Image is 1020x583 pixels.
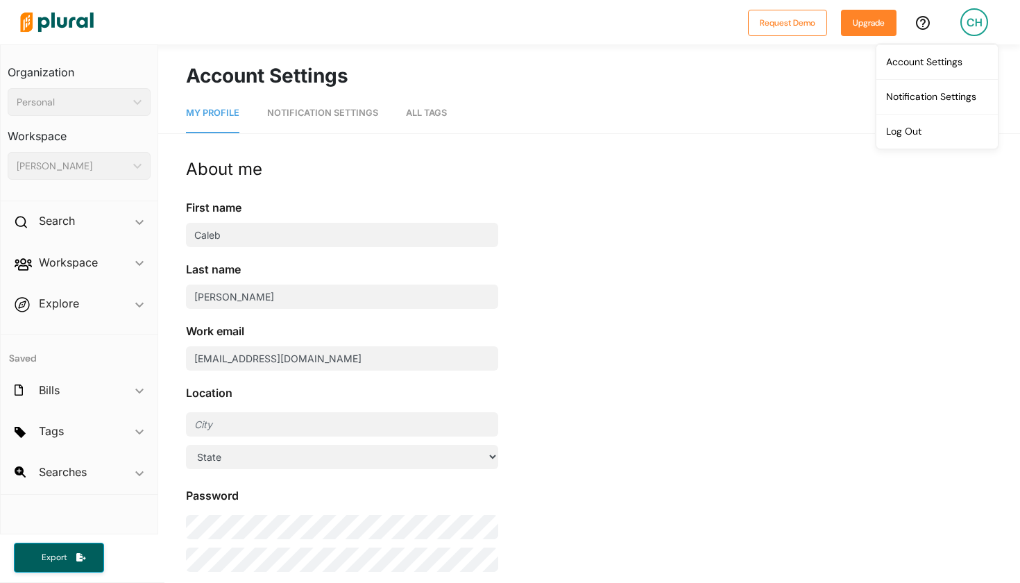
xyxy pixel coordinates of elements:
a: CH [949,3,999,42]
span: All Tags [406,108,447,118]
div: Location [186,385,498,401]
a: Request Demo [748,15,827,30]
div: Last name [186,261,498,278]
a: Log Out [876,114,998,149]
h2: Workspace [39,255,98,270]
button: Upgrade [841,10,896,36]
span: Export [32,552,76,564]
div: First name [186,199,498,216]
h4: Saved [1,335,158,369]
h2: Search [39,213,75,228]
a: Notification Settings [267,94,378,133]
div: CH [960,8,988,36]
input: Last name [186,285,498,309]
input: First name [186,223,498,247]
input: City [186,412,498,437]
h3: Organization [8,52,151,83]
a: Upgrade [841,15,896,30]
a: My Profile [186,94,239,133]
a: Account Settings [876,44,998,79]
div: Work email [186,323,498,339]
span: Notification Settings [267,108,378,118]
input: Work email [186,346,498,371]
button: Request Demo [748,10,827,36]
h2: Bills [39,382,60,398]
div: [PERSON_NAME] [17,159,128,174]
div: Password [186,487,239,504]
a: All Tags [406,94,447,133]
h1: Account Settings [186,61,992,90]
a: Notification Settings [876,79,998,114]
span: My Profile [186,108,239,118]
button: Export [14,543,104,573]
h3: Workspace [8,116,151,146]
div: About me [186,157,602,182]
div: Personal [17,95,128,110]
